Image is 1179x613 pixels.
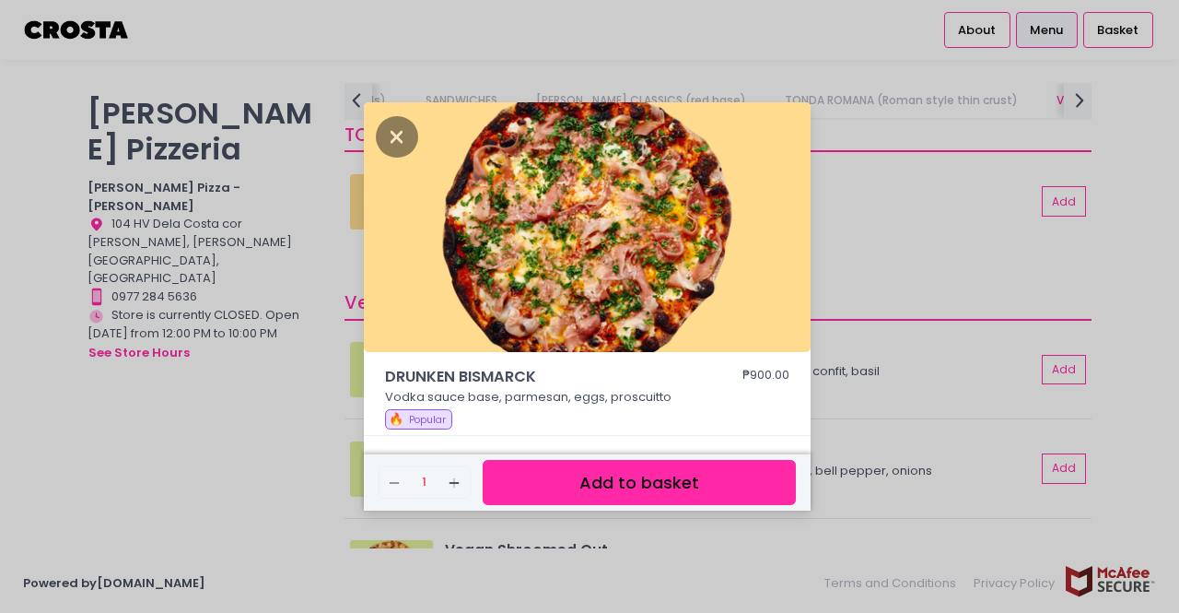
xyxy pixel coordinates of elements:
span: DRUNKEN BISMARCK [385,366,689,388]
div: ₱900.00 [742,366,789,388]
img: DRUNKEN BISMARCK [364,102,811,353]
p: Vodka sauce base, parmesan, eggs, proscuitto [385,388,790,407]
span: 🔥 [389,410,403,428]
span: Popular [409,413,446,427]
button: Add to basket [483,460,796,505]
button: Close [376,126,418,145]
